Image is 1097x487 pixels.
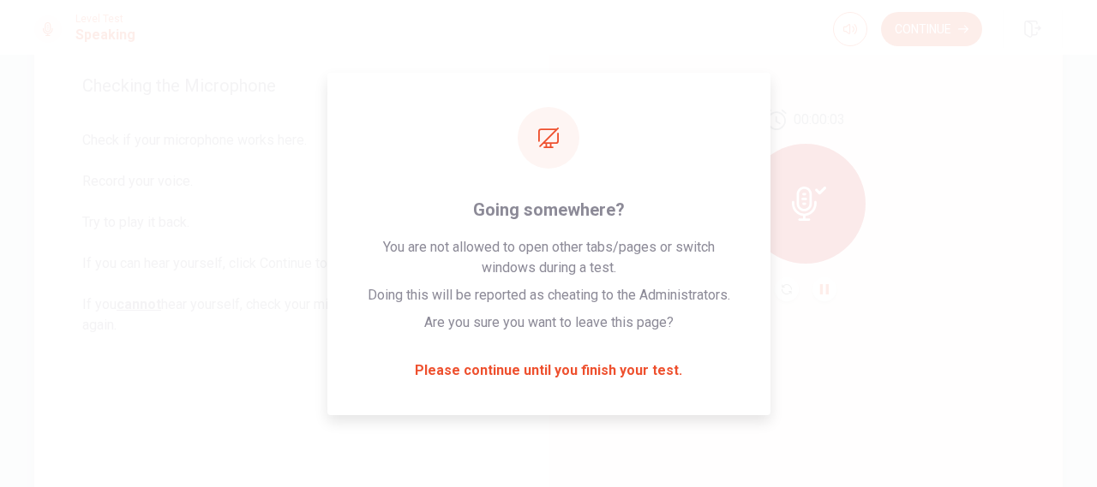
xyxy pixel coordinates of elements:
[775,277,799,301] button: Record Again
[117,296,161,312] u: cannot
[82,130,501,336] span: Check if your microphone works here. Record your voice. Try to play it back. If you can hear your...
[82,75,501,96] span: Checking the Microphone
[75,13,135,25] span: Level Test
[881,12,982,46] button: Continue
[75,25,135,45] h1: Speaking
[812,277,836,301] button: Pause Audio
[794,110,845,130] span: 00:00:03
